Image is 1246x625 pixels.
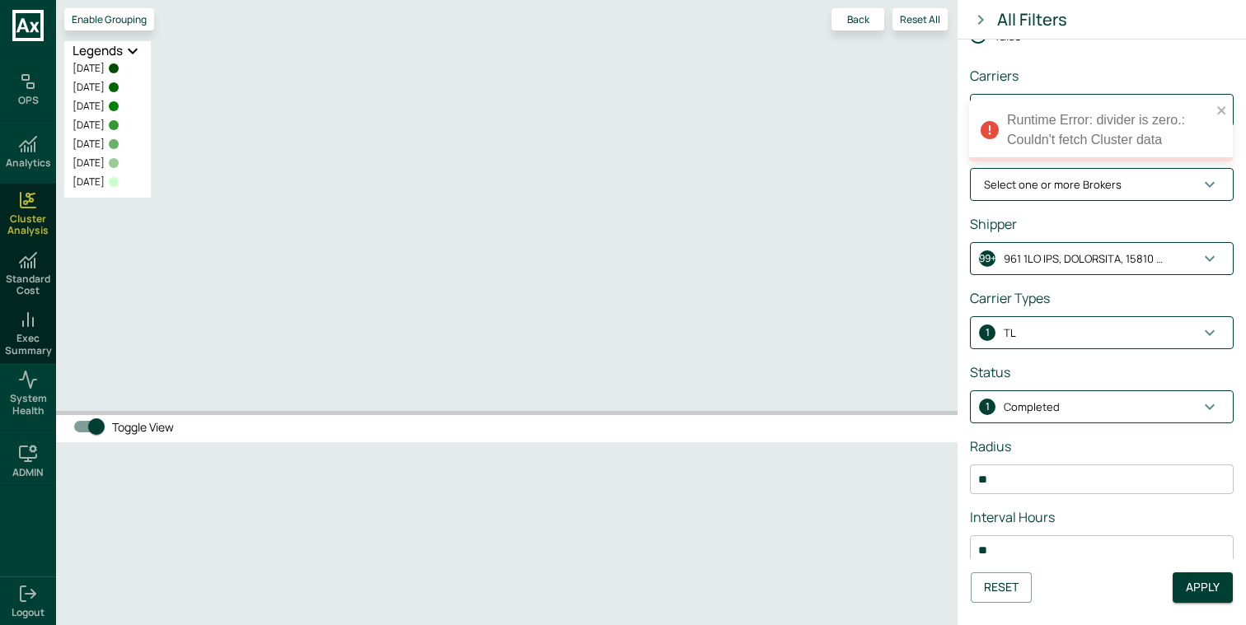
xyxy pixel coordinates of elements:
[18,95,39,106] h6: OPS
[73,80,105,95] span: [DATE]
[892,8,948,30] button: Reset All
[12,607,44,618] span: Logout
[970,288,1234,308] div: Carrier Types
[971,391,1233,422] button: 1Completed
[73,156,105,170] span: [DATE]
[1216,104,1228,119] button: close
[984,177,1122,194] p: Select one or more Brokers
[969,99,1233,161] div: Runtime Error: divider is zero.: Couldn't fetch Cluster data
[979,399,995,415] span: 1
[3,273,53,297] span: Standard Cost
[73,41,123,61] h2: Legends
[970,507,1234,527] div: Interval Hours
[971,243,1233,274] button: 99+961 1LO IPS, DOLORSITA, 15810 CONSEC AD, ELITSED, 6986 DOEIUSM TEMP, INCIDIDUNT, 0187 U 37LA E...
[1173,572,1233,603] button: Apply
[73,61,105,76] span: [DATE]
[73,99,105,114] span: [DATE]
[970,214,1234,234] div: Shipper
[3,333,53,357] span: Exec Summary
[3,393,53,417] span: System Health
[997,7,1067,33] div: All Filters
[1004,325,1016,342] p: TL
[64,8,154,30] button: Enable Grouping
[970,362,1234,382] div: Status
[3,213,53,237] span: Cluster Analysis
[73,137,105,152] span: [DATE]
[1004,251,1169,268] p: 961 1LO IPS, DOLORSITA, 15810 CONSEC AD, ELITSED, 6986 DOEIUSM TEMP, INCIDIDUNT, 0187 U 37LA ET D...
[6,157,51,169] h6: Analytics
[979,324,995,341] span: 1
[1004,399,1060,416] p: Completed
[12,467,44,478] h6: ADMIN
[971,572,1032,603] button: Reset
[971,169,1233,200] button: Select one or more Brokers
[73,118,105,133] span: [DATE]
[970,436,1234,456] div: Radius
[831,8,884,30] button: Back
[112,418,174,436] span: Toggle View
[979,250,995,267] span: 99+
[971,317,1233,348] button: 1TL
[73,175,105,189] span: [DATE]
